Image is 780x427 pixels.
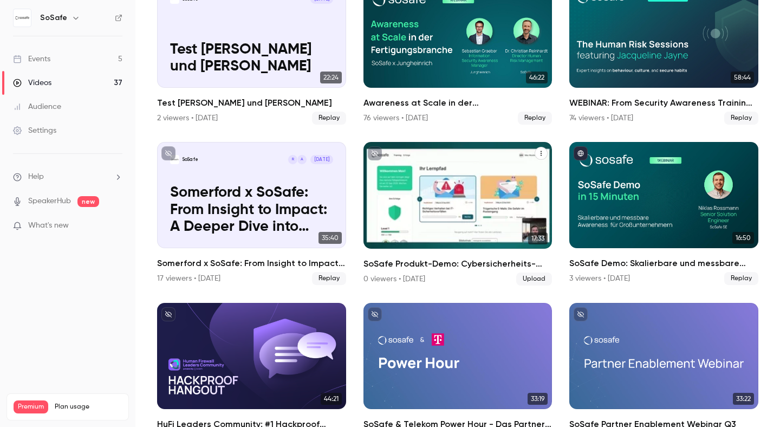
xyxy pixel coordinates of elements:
[13,125,56,136] div: Settings
[569,113,633,124] div: 74 viewers • [DATE]
[724,112,758,125] span: Replay
[157,142,346,285] a: Somerford x SoSafe: From Insight to Impact: A Deeper Dive into Behavioral Science in Cybersecurit...
[170,41,334,75] p: Test [PERSON_NAME] und [PERSON_NAME]
[363,142,552,285] a: 17:33SoSafe Produkt-Demo: Cybersicherheits-Awareness im öffentlichen Sektor stärken0 viewers • [D...
[526,72,548,83] span: 46:22
[157,96,346,109] h2: Test [PERSON_NAME] und [PERSON_NAME]
[157,273,220,284] div: 17 viewers • [DATE]
[574,146,588,160] button: published
[516,273,552,286] span: Upload
[731,72,754,83] span: 58:44
[13,54,50,64] div: Events
[321,393,342,405] span: 44:21
[368,146,382,160] button: unpublished
[574,307,588,321] button: unpublished
[528,393,548,405] span: 33:19
[310,155,333,164] span: [DATE]
[28,171,44,183] span: Help
[569,273,630,284] div: 3 viewers • [DATE]
[518,112,552,125] span: Replay
[157,257,346,270] h2: Somerford x SoSafe: From Insight to Impact: A Deeper Dive into Behavioral Science in Cybersecurity
[312,272,346,285] span: Replay
[28,220,69,231] span: What's new
[569,257,758,270] h2: SoSafe Demo: Skalierbare und messbare Awareness für Großunternehmen
[161,146,175,160] button: unpublished
[368,307,382,321] button: unpublished
[288,154,298,165] div: R
[724,272,758,285] span: Replay
[312,112,346,125] span: Replay
[569,96,758,109] h2: WEBINAR: From Security Awareness Training to Human Risk Management
[569,142,758,285] a: 16:50SoSafe Demo: Skalierbare und messbare Awareness für Großunternehmen3 viewers • [DATE]Replay
[157,113,218,124] div: 2 viewers • [DATE]
[14,400,48,413] span: Premium
[733,393,754,405] span: 33:22
[363,257,552,270] h2: SoSafe Produkt-Demo: Cybersicherheits-Awareness im öffentlichen Sektor stärken
[161,307,175,321] button: unpublished
[363,113,428,124] div: 76 viewers • [DATE]
[528,232,548,244] span: 17:33
[55,403,122,411] span: Plan usage
[297,154,307,165] div: A
[363,274,425,284] div: 0 viewers • [DATE]
[363,96,552,109] h2: Awareness at Scale in der Fertigungsbranche
[13,171,122,183] li: help-dropdown-opener
[13,101,61,112] div: Audience
[14,9,31,27] img: SoSafe
[363,142,552,285] li: SoSafe Produkt-Demo: Cybersicherheits-Awareness im öffentlichen Sektor stärken
[40,12,67,23] h6: SoSafe
[157,142,346,285] li: Somerford x SoSafe: From Insight to Impact: A Deeper Dive into Behavioral Science in Cybersecurity
[170,184,334,236] p: Somerford x SoSafe: From Insight to Impact: A Deeper Dive into Behavioral Science in Cybersecurity
[109,221,122,231] iframe: Noticeable Trigger
[28,196,71,207] a: SpeakerHub
[569,142,758,285] li: SoSafe Demo: Skalierbare und messbare Awareness für Großunternehmen
[77,196,99,207] span: new
[13,77,51,88] div: Videos
[318,232,342,244] span: 35:40
[732,232,754,244] span: 16:50
[183,157,198,163] p: SoSafe
[320,72,342,83] span: 22:24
